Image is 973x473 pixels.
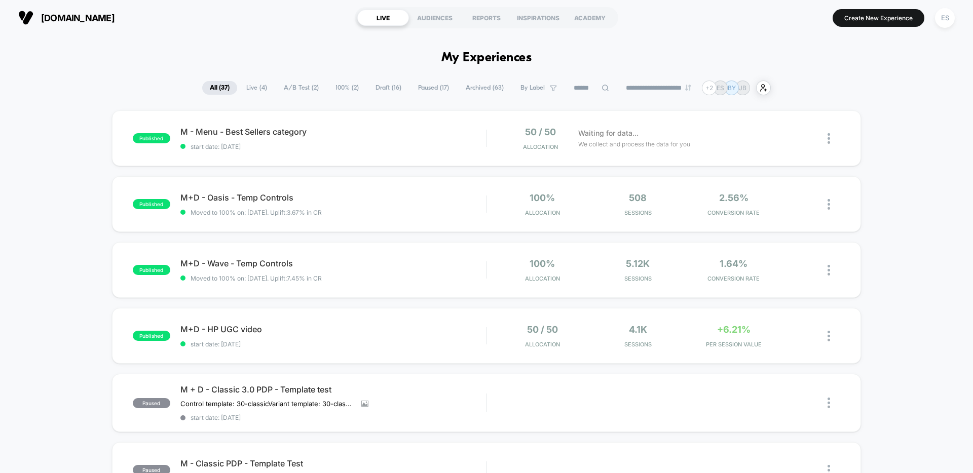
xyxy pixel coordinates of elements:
[702,81,717,95] div: + 2
[935,8,955,28] div: ES
[564,10,616,26] div: ACADEMY
[828,398,830,408] img: close
[512,10,564,26] div: INSPIRATIONS
[523,143,558,150] span: Allocation
[180,384,486,395] span: M + D - Classic 3.0 PDP - Template test
[441,51,532,65] h1: My Experiences
[717,84,724,92] p: ES
[180,458,486,468] span: M - Classic PDP - Template Test
[525,341,560,348] span: Allocation
[578,128,639,139] span: Waiting for data...
[191,274,322,282] span: Moved to 100% on: [DATE] . Uplift: 7.45% in CR
[593,341,684,348] span: Sessions
[180,192,486,203] span: M+D - Oasis - Temp Controls
[828,133,830,144] img: close
[368,81,409,95] span: Draft ( 16 )
[527,324,558,335] span: 50 / 50
[180,127,486,137] span: M - Menu - Best Sellers category
[180,258,486,268] span: M+D - Wave - Temp Controls
[626,258,650,269] span: 5.12k
[18,10,33,25] img: Visually logo
[133,265,170,275] span: published
[728,84,736,92] p: BY
[41,13,115,23] span: [DOMAIN_NAME]
[180,324,486,334] span: M+D - HP UGC video
[180,340,486,348] span: start date: [DATE]
[191,209,322,216] span: Moved to 100% on: [DATE] . Uplift: 3.67% in CR
[525,127,556,137] span: 50 / 50
[180,143,486,150] span: start date: [DATE]
[530,258,555,269] span: 100%
[688,209,779,216] span: CONVERSION RATE
[739,84,746,92] p: JB
[717,324,751,335] span: +6.21%
[458,81,511,95] span: Archived ( 63 )
[133,398,170,408] span: paused
[328,81,366,95] span: 100% ( 2 )
[276,81,326,95] span: A/B Test ( 2 )
[357,10,409,26] div: LIVE
[593,209,684,216] span: Sessions
[833,9,924,27] button: Create New Experience
[828,199,830,210] img: close
[133,133,170,143] span: published
[180,414,486,421] span: start date: [DATE]
[15,10,118,26] button: [DOMAIN_NAME]
[461,10,512,26] div: REPORTS
[410,81,457,95] span: Paused ( 17 )
[133,199,170,209] span: published
[629,324,647,335] span: 4.1k
[409,10,461,26] div: AUDIENCES
[685,85,691,91] img: end
[828,331,830,341] img: close
[520,84,545,92] span: By Label
[629,192,647,203] span: 508
[828,265,830,275] img: close
[525,275,560,282] span: Allocation
[719,192,749,203] span: 2.56%
[180,400,354,408] span: Control template: 30-classicVariant template: 30-classic-a-b
[593,275,684,282] span: Sessions
[688,341,779,348] span: PER SESSION VALUE
[578,139,690,149] span: We collect and process the data for you
[720,258,747,269] span: 1.64%
[530,192,555,203] span: 100%
[239,81,275,95] span: Live ( 4 )
[202,81,237,95] span: All ( 37 )
[932,8,958,28] button: ES
[688,275,779,282] span: CONVERSION RATE
[525,209,560,216] span: Allocation
[133,331,170,341] span: published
